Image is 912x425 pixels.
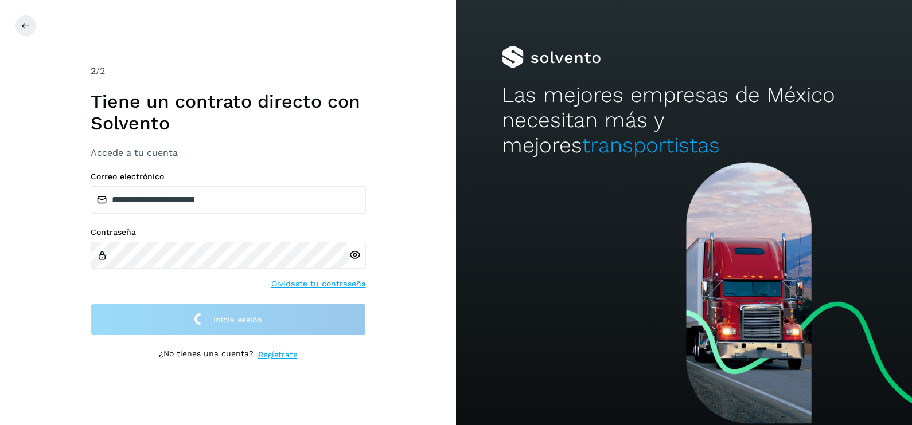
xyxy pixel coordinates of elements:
[91,64,366,78] div: /2
[91,304,366,335] button: Inicia sesión
[91,90,366,135] h1: Tiene un contrato directo con Solvento
[91,147,366,158] h3: Accede a tu cuenta
[271,278,366,290] a: Olvidaste tu contraseña
[91,172,366,182] label: Correo electrónico
[502,82,867,159] h2: Las mejores empresas de México necesitan más y mejores
[91,227,366,237] label: Contraseña
[582,133,720,158] span: transportistas
[213,316,262,324] span: Inicia sesión
[159,349,254,361] p: ¿No tienes una cuenta?
[258,349,298,361] a: Regístrate
[91,65,96,76] span: 2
